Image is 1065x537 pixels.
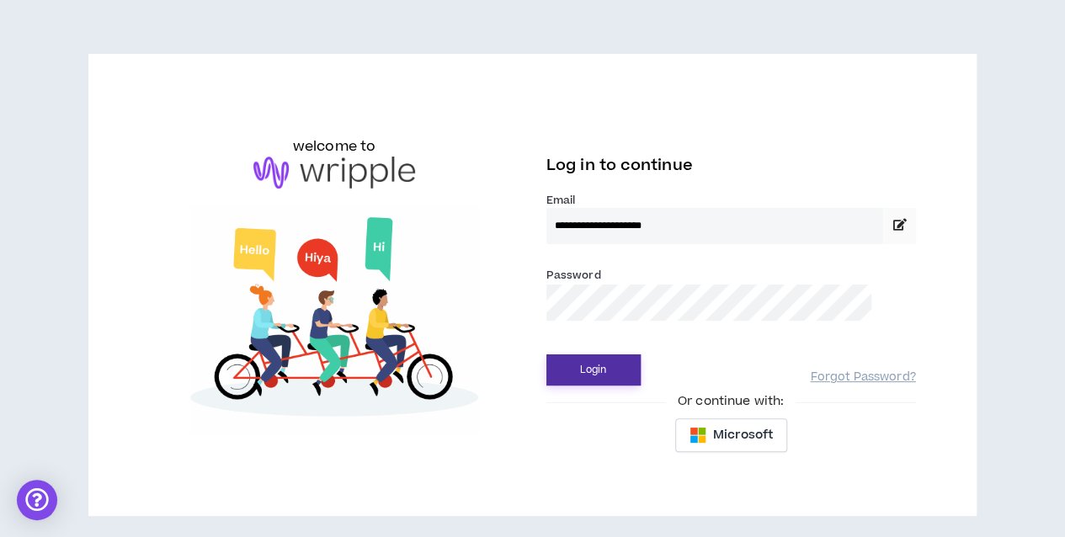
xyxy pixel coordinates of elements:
h6: welcome to [293,136,376,157]
span: Or continue with: [666,392,796,411]
span: Log in to continue [546,155,693,176]
button: Microsoft [675,418,787,452]
label: Password [546,268,601,283]
img: Welcome to Wripple [149,205,519,434]
label: Email [546,193,916,208]
span: Microsoft [713,426,773,444]
button: Login [546,354,641,385]
img: logo-brand.png [253,157,415,189]
div: Open Intercom Messenger [17,480,57,520]
a: Forgot Password? [810,370,915,385]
